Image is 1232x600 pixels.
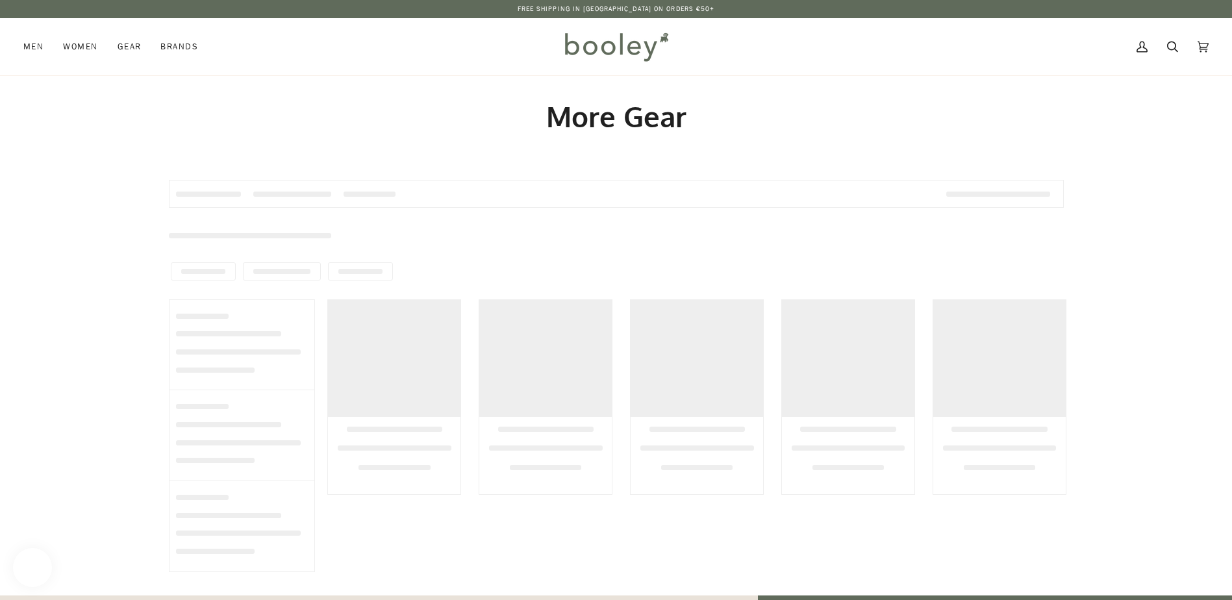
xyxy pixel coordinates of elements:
[151,18,208,75] a: Brands
[23,40,44,53] span: Men
[13,548,52,587] iframe: Button to open loyalty program pop-up
[108,18,151,75] a: Gear
[160,40,198,53] span: Brands
[169,99,1064,134] h1: More Gear
[53,18,107,75] a: Women
[559,28,673,66] img: Booley
[63,40,97,53] span: Women
[518,4,715,14] p: Free Shipping in [GEOGRAPHIC_DATA] on Orders €50+
[23,18,53,75] a: Men
[118,40,142,53] span: Gear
